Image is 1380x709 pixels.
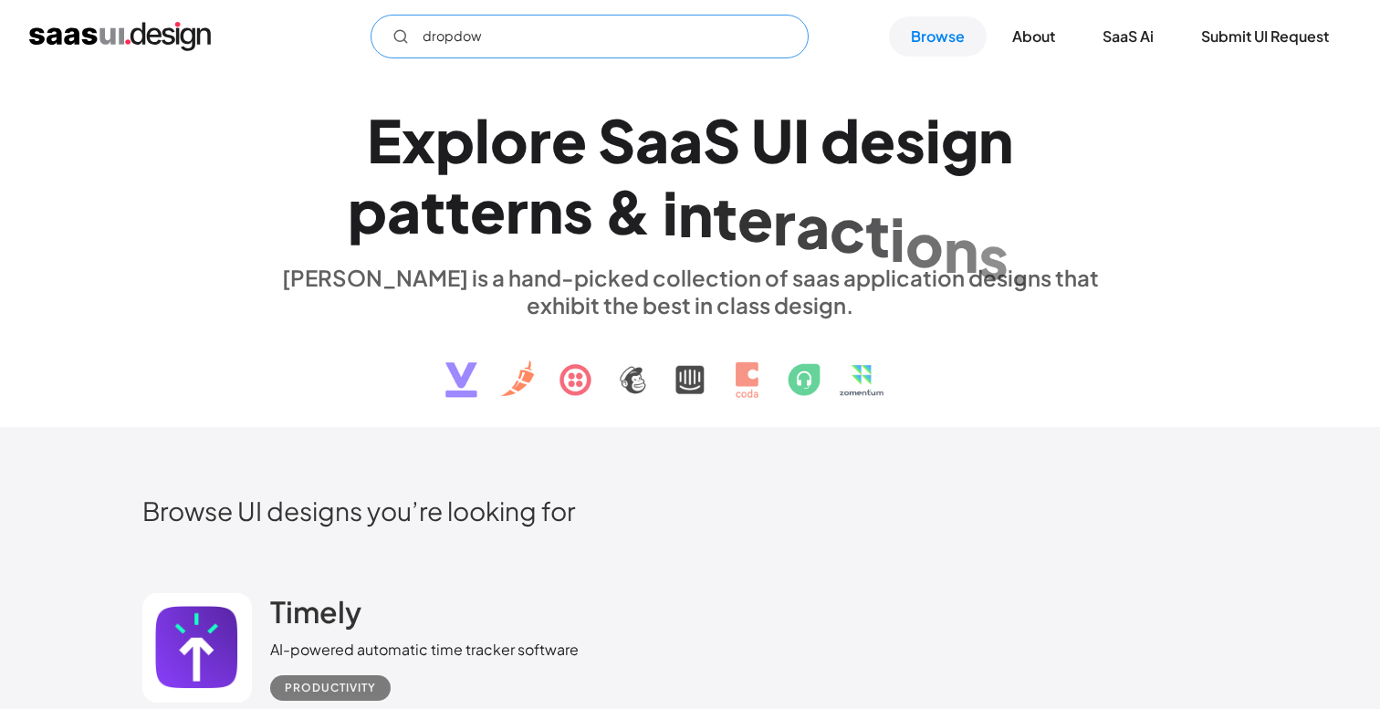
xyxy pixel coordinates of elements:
[604,176,652,246] div: &
[551,105,587,175] div: e
[598,105,635,175] div: S
[821,105,860,175] div: d
[270,105,1110,245] h1: Explore SaaS UI design patterns & interactions.
[895,105,925,175] div: s
[905,209,944,279] div: o
[889,16,987,57] a: Browse
[528,105,551,175] div: r
[669,105,703,175] div: a
[773,187,796,257] div: r
[1179,16,1351,57] a: Submit UI Request
[1009,227,1032,297] div: .
[751,105,793,175] div: U
[941,105,978,175] div: g
[402,105,435,175] div: x
[678,179,713,249] div: n
[830,194,865,265] div: c
[1081,16,1176,57] a: SaaS Ai
[663,177,678,247] div: i
[925,105,941,175] div: i
[367,105,402,175] div: E
[270,264,1110,318] div: [PERSON_NAME] is a hand-picked collection of saas application designs that exhibit the best in cl...
[703,105,740,175] div: S
[348,175,387,245] div: p
[371,15,809,58] input: Search UI designs you're looking for...
[506,175,528,245] div: r
[860,105,895,175] div: e
[990,16,1077,57] a: About
[490,105,528,175] div: o
[445,175,470,245] div: t
[563,175,593,245] div: s
[978,221,1009,291] div: s
[978,105,1013,175] div: n
[944,214,978,285] div: n
[713,181,737,251] div: t
[435,105,475,175] div: p
[387,175,421,245] div: a
[29,22,211,51] a: home
[142,495,1238,527] h2: Browse UI designs you’re looking for
[413,318,967,413] img: text, icon, saas logo
[270,593,361,630] h2: Timely
[421,175,445,245] div: t
[890,203,905,274] div: i
[865,199,890,269] div: t
[270,639,579,661] div: AI-powered automatic time tracker software
[270,593,361,639] a: Timely
[470,175,506,245] div: e
[793,105,810,175] div: I
[475,105,490,175] div: l
[371,15,809,58] form: Email Form
[737,183,773,254] div: e
[285,677,376,699] div: Productivity
[796,190,830,260] div: a
[528,175,563,245] div: n
[635,105,669,175] div: a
